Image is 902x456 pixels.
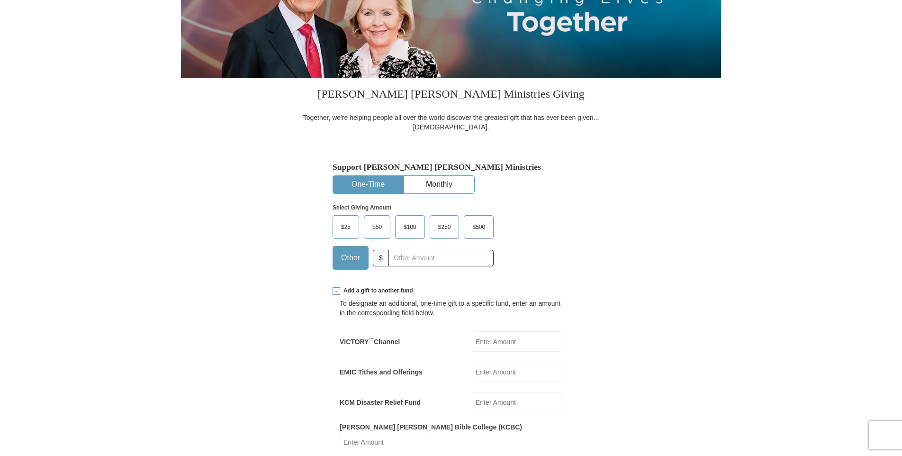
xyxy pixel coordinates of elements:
[472,392,562,412] input: Enter Amount
[472,331,562,352] input: Enter Amount
[468,220,490,234] span: $500
[340,422,522,432] label: [PERSON_NAME] [PERSON_NAME] Bible College (KCBC)
[472,362,562,382] input: Enter Amount
[297,113,605,132] div: Together, we're helping people all over the world discover the greatest gift that has ever been g...
[340,367,423,377] label: EMIC Tithes and Offerings
[336,220,355,234] span: $25
[404,176,474,193] button: Monthly
[388,250,494,266] input: Other Amount
[340,432,430,452] input: Enter Amount
[333,162,569,172] h5: Support [PERSON_NAME] [PERSON_NAME] Ministries
[333,204,391,211] strong: Select Giving Amount
[340,398,421,407] label: KCM Disaster Relief Fund
[297,78,605,113] h3: [PERSON_NAME] [PERSON_NAME] Ministries Giving
[373,250,389,266] span: $
[433,220,456,234] span: $250
[369,337,374,342] sup: ™
[399,220,421,234] span: $100
[368,220,387,234] span: $50
[333,176,403,193] button: One-Time
[340,299,562,318] div: To designate an additional, one-time gift to a specific fund, enter an amount in the correspondin...
[340,337,400,347] label: VICTORY Channel
[336,251,365,265] span: Other
[340,287,413,295] span: Add a gift to another fund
